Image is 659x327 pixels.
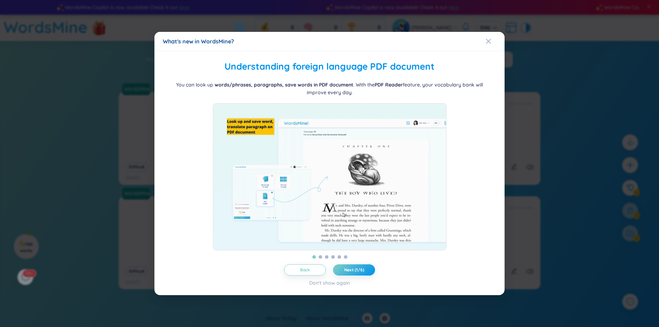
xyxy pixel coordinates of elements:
[331,255,335,259] button: 4
[344,255,347,259] button: 6
[176,82,483,96] span: You can look up . With the feature, your vocabulary bank will improve every day.
[338,255,341,259] button: 5
[163,37,496,45] div: What's new in WordsMine?
[284,264,326,276] button: Back
[215,82,353,88] b: words/phrases, paragraphs, save words in PDF document
[163,60,496,74] h2: Understanding foreign language PDF document
[486,32,505,51] button: Close
[375,82,403,88] b: PDF Reader
[312,255,316,259] button: 1
[344,267,364,273] span: Next (1/6)
[325,255,328,259] button: 3
[333,264,375,276] button: Next (1/6)
[309,279,350,287] div: Don't show again
[319,255,322,259] button: 2
[300,267,310,273] span: Back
